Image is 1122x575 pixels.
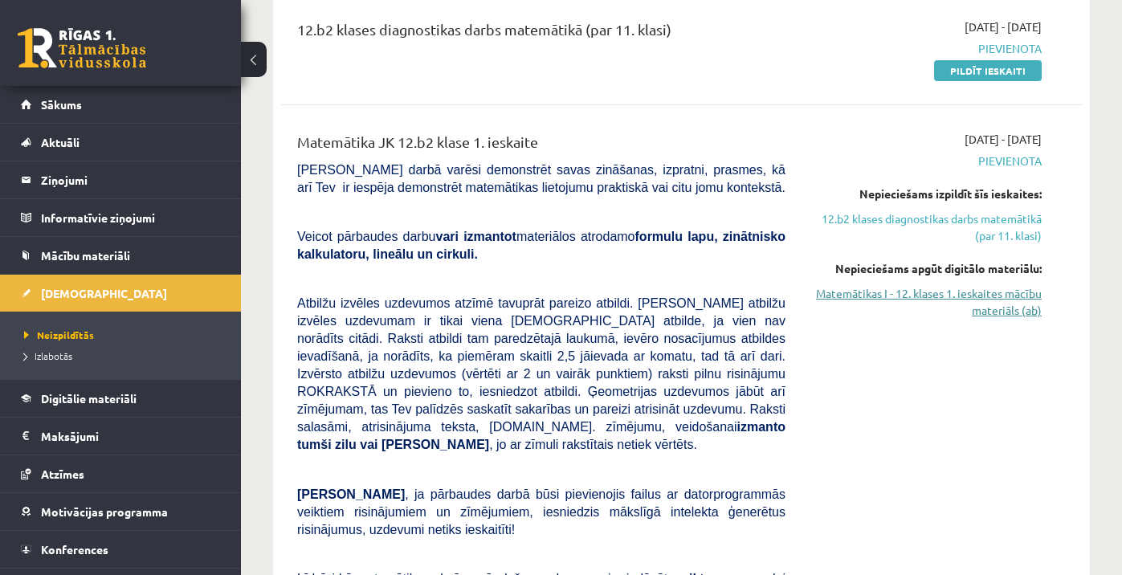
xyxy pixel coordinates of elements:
legend: Ziņojumi [41,161,221,198]
span: Aktuāli [41,135,80,149]
span: Digitālie materiāli [41,391,137,406]
span: [PERSON_NAME] darbā varēsi demonstrēt savas zināšanas, izpratni, prasmes, kā arī Tev ir iespēja d... [297,163,785,194]
a: Neizpildītās [24,328,225,342]
a: Ziņojumi [21,161,221,198]
span: [DATE] - [DATE] [965,18,1042,35]
span: [DEMOGRAPHIC_DATA] [41,286,167,300]
a: Motivācijas programma [21,493,221,530]
span: Veicot pārbaudes darbu materiālos atrodamo [297,230,785,261]
span: [DATE] - [DATE] [965,131,1042,148]
span: Neizpildītās [24,328,94,341]
b: izmanto [737,420,785,434]
a: Rīgas 1. Tālmācības vidusskola [18,28,146,68]
a: Mācību materiāli [21,237,221,274]
span: , ja pārbaudes darbā būsi pievienojis failus ar datorprogrammās veiktiem risinājumiem un zīmējumi... [297,487,785,536]
a: Pildīt ieskaiti [934,60,1042,81]
div: Nepieciešams apgūt digitālo materiālu: [810,260,1042,277]
a: Sākums [21,86,221,123]
span: Pievienota [810,40,1042,57]
span: Atzīmes [41,467,84,481]
div: Matemātika JK 12.b2 klase 1. ieskaite [297,131,785,161]
span: Atbilžu izvēles uzdevumos atzīmē tavuprāt pareizo atbildi. [PERSON_NAME] atbilžu izvēles uzdevuma... [297,296,785,451]
a: [DEMOGRAPHIC_DATA] [21,275,221,312]
a: Digitālie materiāli [21,380,221,417]
a: 12.b2 klases diagnostikas darbs matemātikā (par 11. klasi) [810,210,1042,244]
a: Informatīvie ziņojumi [21,199,221,236]
div: Nepieciešams izpildīt šīs ieskaites: [810,186,1042,202]
a: Izlabotās [24,349,225,363]
span: Mācību materiāli [41,248,130,263]
a: Maksājumi [21,418,221,455]
a: Aktuāli [21,124,221,161]
div: 12.b2 klases diagnostikas darbs matemātikā (par 11. klasi) [297,18,785,48]
span: [PERSON_NAME] [297,487,405,501]
b: formulu lapu, zinātnisko kalkulatoru, lineālu un cirkuli. [297,230,785,261]
legend: Maksājumi [41,418,221,455]
legend: Informatīvie ziņojumi [41,199,221,236]
b: vari izmantot [436,230,516,243]
a: Konferences [21,531,221,568]
span: Izlabotās [24,349,72,362]
span: Pievienota [810,153,1042,169]
a: Atzīmes [21,455,221,492]
b: tumši zilu vai [PERSON_NAME] [297,438,489,451]
span: Sākums [41,97,82,112]
span: Konferences [41,542,108,557]
a: Matemātikas I - 12. klases 1. ieskaites mācību materiāls (ab) [810,285,1042,319]
span: Motivācijas programma [41,504,168,519]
